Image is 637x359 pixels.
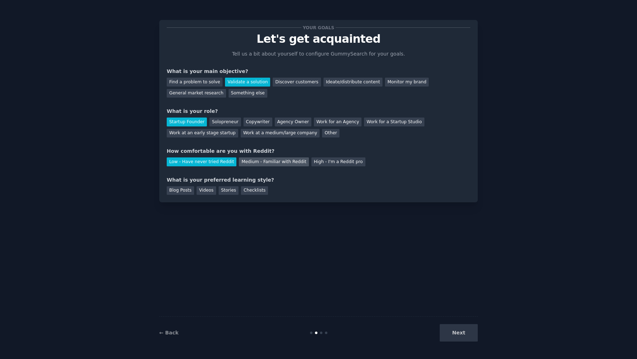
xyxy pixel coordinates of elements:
div: What is your preferred learning style? [167,176,470,184]
div: What is your role? [167,108,470,115]
div: How comfortable are you with Reddit? [167,147,470,155]
p: Tell us a bit about yourself to configure GummySearch for your goals. [229,50,408,58]
div: High - I'm a Reddit pro [311,157,365,166]
div: Work for a Startup Studio [364,118,424,126]
div: Low - Have never tried Reddit [167,157,236,166]
div: Solopreneur [209,118,241,126]
div: Startup Founder [167,118,207,126]
div: Videos [197,186,216,195]
div: Copywriter [243,118,272,126]
div: Validate a solution [225,78,270,87]
div: Other [322,129,339,138]
div: Checklists [241,186,268,195]
div: Work for an Agency [314,118,362,126]
div: What is your main objective? [167,68,470,75]
div: Agency Owner [275,118,311,126]
div: Work at a medium/large company [241,129,320,138]
div: Find a problem to solve [167,78,223,87]
div: Ideate/distribute content [323,78,382,87]
p: Let's get acquainted [167,33,470,45]
a: ← Back [159,330,178,335]
div: Discover customers [273,78,321,87]
span: Your goals [301,24,336,31]
div: Something else [229,89,267,98]
div: Work at an early stage startup [167,129,238,138]
div: Monitor my brand [385,78,429,87]
div: Blog Posts [167,186,194,195]
div: Medium - Familiar with Reddit [239,157,309,166]
div: General market research [167,89,226,98]
div: Stories [219,186,239,195]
